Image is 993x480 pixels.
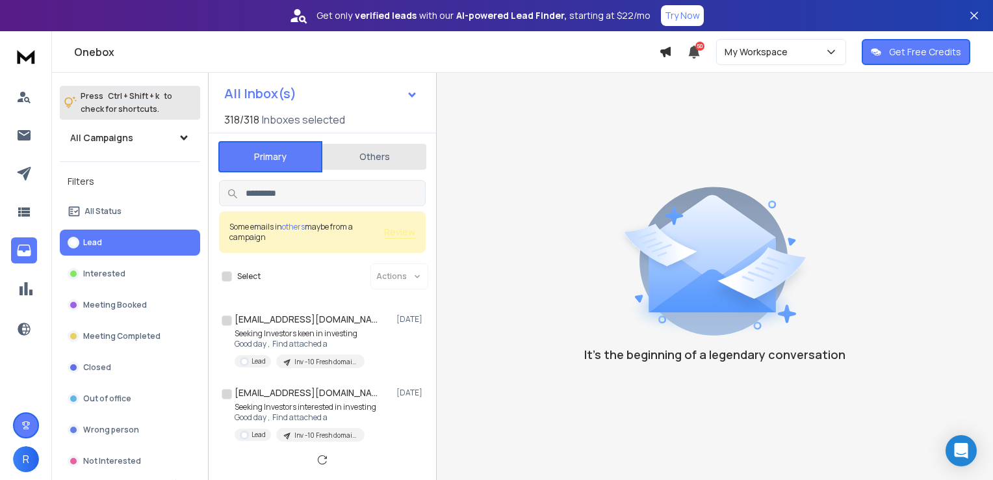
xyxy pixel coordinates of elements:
button: Interested [60,261,200,287]
button: Try Now [661,5,704,26]
p: All Status [84,206,122,217]
h1: [EMAIL_ADDRESS][DOMAIN_NAME] [235,386,378,399]
button: Wrong person [60,417,200,443]
button: All Inbox(s) [214,81,428,107]
h1: [EMAIL_ADDRESS][DOMAIN_NAME] [235,313,378,326]
label: Select [237,271,261,282]
button: All Campaigns [60,125,200,151]
button: Not Interested [60,448,200,474]
div: Some emails in maybe from a campaign [229,222,384,243]
p: Out of office [83,393,131,404]
img: logo [13,44,39,68]
p: Lead [83,237,102,248]
p: Seeking Investors interested in investing [235,402,376,412]
button: Lead [60,230,200,256]
p: Seeking Investors keen in investing [235,328,365,339]
p: Get Free Credits [889,46,961,59]
p: Closed [83,362,111,373]
h3: Inboxes selected [262,112,345,127]
strong: verified leads [355,9,417,22]
p: Try Now [665,9,700,22]
p: Inv -10 Fresh domains and mails from bigrock ( google workspace ) [294,357,357,367]
button: Closed [60,354,200,380]
button: Others [322,142,426,171]
p: [DATE] [396,388,426,398]
p: Not Interested [83,456,141,466]
h1: All Campaigns [70,131,133,144]
p: [DATE] [396,314,426,325]
button: Out of office [60,386,200,412]
div: Open Intercom Messenger [946,435,977,466]
strong: AI-powered Lead Finder, [456,9,567,22]
button: All Status [60,198,200,224]
button: Meeting Completed [60,323,200,349]
h1: All Inbox(s) [224,87,296,100]
span: Ctrl + Shift + k [106,88,161,103]
button: R [13,446,39,472]
p: Good day , Find attached a [235,412,376,423]
p: Meeting Booked [83,300,147,310]
p: Wrong person [83,425,139,435]
p: Lead [251,356,266,366]
p: It’s the beginning of a legendary conversation [584,345,845,364]
h1: Onebox [74,44,659,60]
p: Interested [83,269,125,279]
p: Meeting Completed [83,331,161,341]
span: others [282,221,305,232]
h3: Filters [60,172,200,191]
p: Inv -10 Fresh domains and mails from bigrock ( google workspace ) [294,431,357,440]
span: 50 [695,42,704,51]
p: Lead [251,430,266,440]
span: 318 / 318 [224,112,259,127]
button: Primary [218,141,322,172]
button: Get Free Credits [862,39,970,65]
p: My Workspace [725,46,793,59]
button: Review [384,226,415,239]
p: Good day , Find attached a [235,339,365,349]
p: Get only with our starting at $22/mo [316,9,651,22]
button: Meeting Booked [60,292,200,318]
p: Press to check for shortcuts. [81,90,172,116]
